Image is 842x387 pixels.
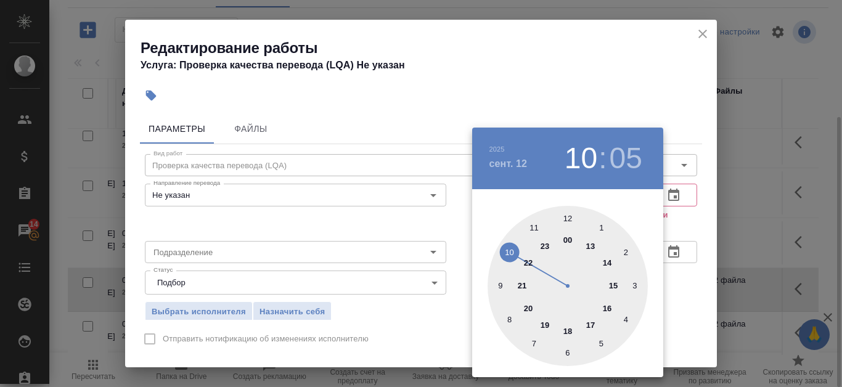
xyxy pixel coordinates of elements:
[610,141,642,176] button: 05
[489,157,528,171] button: сент. 12
[489,145,505,153] button: 2025
[565,141,597,176] button: 10
[599,141,607,176] h3: :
